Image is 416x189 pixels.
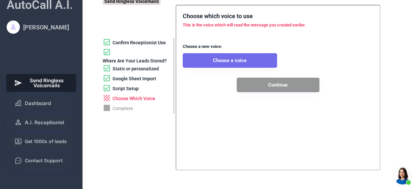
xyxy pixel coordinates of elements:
[183,53,277,68] button: Choose a voice
[25,120,64,125] span: A.I. Receptionist
[6,114,76,130] button: A.I. Receptionist
[113,66,159,72] div: Static or personalized
[6,74,76,92] button: Send Ringless Voicemails
[237,78,319,92] button: Continue
[183,22,306,27] font: This is the voice which will read the message you created earlier.
[103,58,167,64] div: Where Are Your Leads Stored?
[183,44,222,49] font: Choose a new voice:
[113,95,155,102] div: Choose Which Voice
[25,158,63,163] span: Contact Support
[23,23,69,31] div: [PERSON_NAME]
[25,101,51,106] span: Dashboard
[6,95,76,111] button: Dashboard
[113,40,166,46] div: Confirm Receptionist Use
[113,86,139,92] div: Script Setup
[6,153,76,169] button: Contact Support
[393,167,411,184] div: Open chat
[25,78,69,88] span: Send Ringless Voicemails
[113,105,133,112] div: Complete
[113,76,156,82] div: Google Sheet Import
[25,139,67,144] span: Get 1000s of leads
[183,13,253,19] font: Choose which voice to use
[6,133,76,149] button: Get 1000s of leads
